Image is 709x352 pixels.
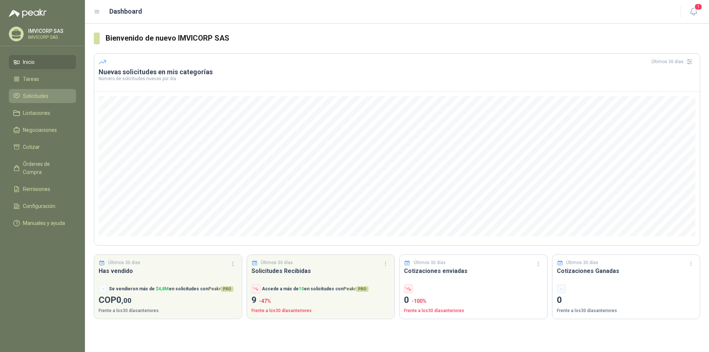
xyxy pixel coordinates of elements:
span: Solicitudes [23,92,48,100]
a: Inicio [9,55,76,69]
a: Manuales y ayuda [9,216,76,230]
a: Licitaciones [9,106,76,120]
p: 9 [251,293,390,307]
h3: Bienvenido de nuevo IMVICORP SAS [106,33,700,44]
img: Logo peakr [9,9,47,18]
p: Frente a los 30 días anteriores [251,307,390,314]
div: - [557,284,566,293]
span: Órdenes de Compra [23,160,69,176]
p: COP [99,293,237,307]
span: -47 % [259,298,271,304]
p: Últimos 30 días [108,259,140,266]
p: Número de solicitudes nuevas por día [99,76,695,81]
a: Cotizar [9,140,76,154]
a: Configuración [9,199,76,213]
span: Peakr [208,286,233,291]
span: 0 [116,295,131,305]
p: 0 [557,293,696,307]
p: 0 [404,293,543,307]
div: - [99,284,107,293]
span: Configuración [23,202,55,210]
span: 10 [299,286,304,291]
a: Tareas [9,72,76,86]
a: Remisiones [9,182,76,196]
h3: Has vendido [99,266,237,276]
h3: Nuevas solicitudes en mis categorías [99,68,695,76]
span: 1 [694,3,702,10]
p: Últimos 30 días [414,259,446,266]
span: ,00 [121,296,131,305]
span: Cotizar [23,143,40,151]
p: IMVICORP SAS [28,28,74,34]
span: -100 % [411,298,427,304]
p: Frente a los 30 días anteriores [99,307,237,314]
span: Inicio [23,58,35,66]
p: Últimos 30 días [566,259,598,266]
p: Accede a más de en solicitudes con [262,286,369,293]
button: 1 [687,5,700,18]
span: PRO [221,286,233,292]
a: Solicitudes [9,89,76,103]
h3: Solicitudes Recibidas [251,266,390,276]
h3: Cotizaciones Ganadas [557,266,696,276]
span: Manuales y ayuda [23,219,65,227]
span: Tareas [23,75,39,83]
a: Negociaciones [9,123,76,137]
h3: Cotizaciones enviadas [404,266,543,276]
span: $ 4,8M [156,286,169,291]
div: Últimos 30 días [651,56,695,68]
p: Últimos 30 días [261,259,293,266]
span: PRO [356,286,369,292]
span: Negociaciones [23,126,57,134]
a: Órdenes de Compra [9,157,76,179]
span: Licitaciones [23,109,50,117]
p: IMVICORP SAS [28,35,74,40]
p: Frente a los 30 días anteriores [557,307,696,314]
p: Frente a los 30 días anteriores [404,307,543,314]
p: Se vendieron más de en solicitudes con [109,286,233,293]
span: Remisiones [23,185,50,193]
h1: Dashboard [109,6,142,17]
span: Peakr [343,286,369,291]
